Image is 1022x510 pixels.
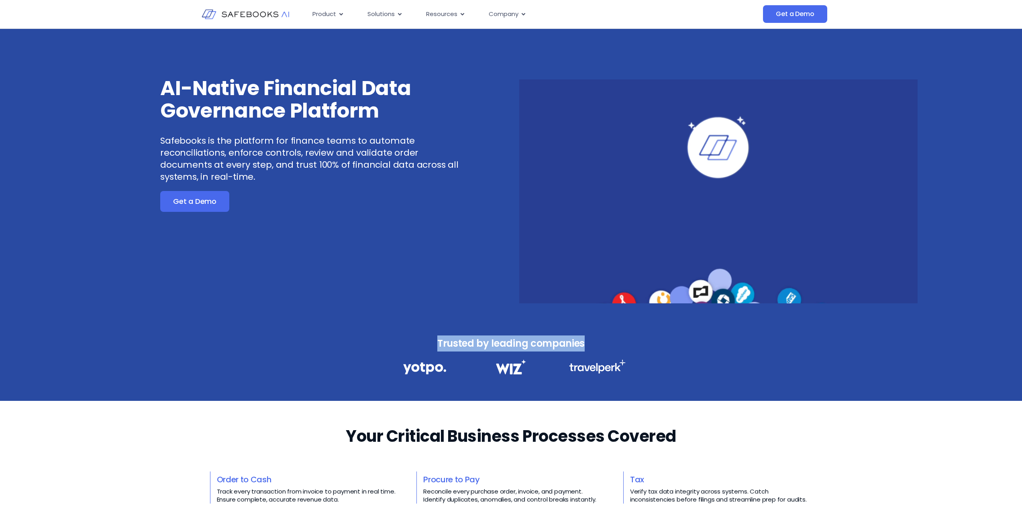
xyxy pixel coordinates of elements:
[426,10,457,19] span: Resources
[489,10,518,19] span: Company
[492,360,530,374] img: Financial Data Governance 2
[569,360,626,374] img: Financial Data Governance 3
[763,5,827,23] a: Get a Demo
[346,425,676,447] h2: Your Critical Business Processes Covered​​
[386,335,637,352] h3: Trusted by leading companies
[217,474,271,485] a: Order to Cash
[423,488,606,504] p: Reconcile every purchase order, invoice, and payment. Identify duplicates, anomalies, and control...
[630,488,812,504] p: Verify tax data integrity across systems. Catch inconsistencies before filings and streamline pre...
[312,10,336,19] span: Product
[423,474,480,485] a: Procure to Pay
[367,10,395,19] span: Solutions
[403,360,446,377] img: Financial Data Governance 1
[160,135,459,183] p: Safebooks is the platform for finance teams to automate reconciliations, enforce controls, review...
[160,191,229,212] a: Get a Demo
[173,197,216,205] span: Get a Demo
[306,6,683,22] div: Menu Toggle
[160,77,459,122] h3: AI-Native Financial Data Governance Platform
[630,474,644,485] a: Tax
[306,6,683,22] nav: Menu
[217,488,399,504] p: Track every transaction from invoice to payment in real time. Ensure complete, accurate revenue d...
[776,10,814,18] span: Get a Demo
